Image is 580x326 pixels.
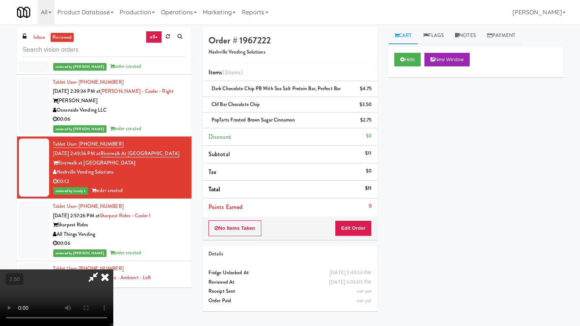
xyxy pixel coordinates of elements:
div: 00:06 [53,239,186,248]
div: $11 [365,149,372,158]
div: 00:12 [53,177,186,186]
h5: Nashville Vending Solutions [208,49,372,55]
a: Payment [481,27,521,44]
span: Subtotal [208,150,230,158]
a: [PERSON_NAME] - Cooler - Right [100,88,174,95]
div: Details [208,249,372,259]
span: Tax [208,168,216,176]
a: Tablet User· [PHONE_NUMBER] [53,140,123,148]
span: not yet [357,297,372,304]
button: Hide [394,53,421,66]
a: Paradox - Ambient - Left [100,274,151,281]
div: Riverwalk at [GEOGRAPHIC_DATA] [53,158,186,168]
div: Receipt Sent [208,287,372,296]
a: Notes [449,27,481,44]
span: order created [110,125,141,132]
input: Search vision orders [23,43,186,57]
div: [PERSON_NAME] [53,96,186,106]
span: Dark Chocolate Chip PB with Sea Salt Protein Bar, Perfect Bar [211,85,341,92]
div: Sharpest Rides [53,220,186,230]
a: Sharpest Rides - Cooler 1 [100,212,151,219]
a: Riverwalk at [GEOGRAPHIC_DATA] [100,150,179,157]
span: [DATE] 2:57:26 PM at [53,212,100,219]
span: Discount [208,132,231,141]
span: reviewed by [PERSON_NAME] [53,125,106,133]
a: all [146,31,162,43]
span: · [PHONE_NUMBER] [76,203,123,210]
li: Tablet User· [PHONE_NUMBER][DATE] 2:39:34 PM at[PERSON_NAME] - Cooler - Right[PERSON_NAME]Oceansi... [17,75,191,137]
span: reviewed by [PERSON_NAME] [53,63,106,71]
img: Micromart [17,6,30,19]
a: Tablet User· [PHONE_NUMBER] [53,265,123,272]
span: [DATE] 2:49:56 PM at [53,150,100,157]
div: 00:06 [53,115,186,124]
div: Paradox [53,283,186,292]
span: Points Earned [208,203,242,211]
div: $0 [366,131,372,141]
a: Flags [418,27,450,44]
a: inbox [31,33,47,42]
span: reviewed by [PERSON_NAME] [53,249,106,257]
button: Edit Order [335,220,372,236]
span: Total [208,185,221,194]
div: $3.50 [359,100,372,109]
div: $11 [365,184,372,193]
div: $2.75 [360,115,372,125]
div: $0 [366,166,372,176]
div: Order Paid [208,296,372,306]
span: Clif Bar Chocolate Chip [211,101,260,108]
div: 0 [369,201,372,211]
div: Fridge Unlocked At [208,268,372,278]
li: Tablet User· [PHONE_NUMBER][DATE] 2:49:56 PM atRiverwalk at [GEOGRAPHIC_DATA]Riverwalk at [GEOGRA... [17,137,191,199]
span: [DATE] 2:39:34 PM at [53,88,100,95]
span: order created [110,249,141,256]
div: Nashville Vending Solutions [53,168,186,177]
span: not yet [357,288,372,295]
button: No Items Taken [208,220,261,236]
ng-pluralize: items [227,68,241,77]
span: reviewed by Lovely L [53,187,88,195]
div: Oceanside Vending LLC [53,106,186,115]
span: · [PHONE_NUMBER] [76,78,123,86]
button: New Window [424,53,470,66]
li: Tablet User· [PHONE_NUMBER][DATE] 2:54:19 PM atParadox - Ambient - LeftParadoxBiteCraft Markets00... [17,261,191,323]
a: Tablet User· [PHONE_NUMBER] [53,78,123,86]
div: Reviewed At [208,278,372,287]
div: [DATE] 2:49:56 PM [329,268,372,278]
li: Tablet User· [PHONE_NUMBER][DATE] 2:57:26 PM atSharpest Rides - Cooler 1Sharpest RidesAll Things ... [17,199,191,261]
span: Items [208,68,242,77]
div: $4.75 [360,84,372,94]
span: order created [91,187,123,194]
span: PopTarts Frosted Brown Sugar Cinnamon [211,116,295,123]
span: (3 ) [222,68,243,77]
div: All Things Vending [53,230,186,239]
a: Tablet User· [PHONE_NUMBER] [53,203,123,210]
a: Cart [389,27,418,44]
span: order created [110,63,141,70]
h4: Order # 1967222 [208,35,372,45]
span: · [PHONE_NUMBER] [76,140,123,148]
a: reviewed [51,33,74,42]
div: [DATE] 3:03:05 PM [329,278,372,287]
span: · [PHONE_NUMBER] [76,265,123,272]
